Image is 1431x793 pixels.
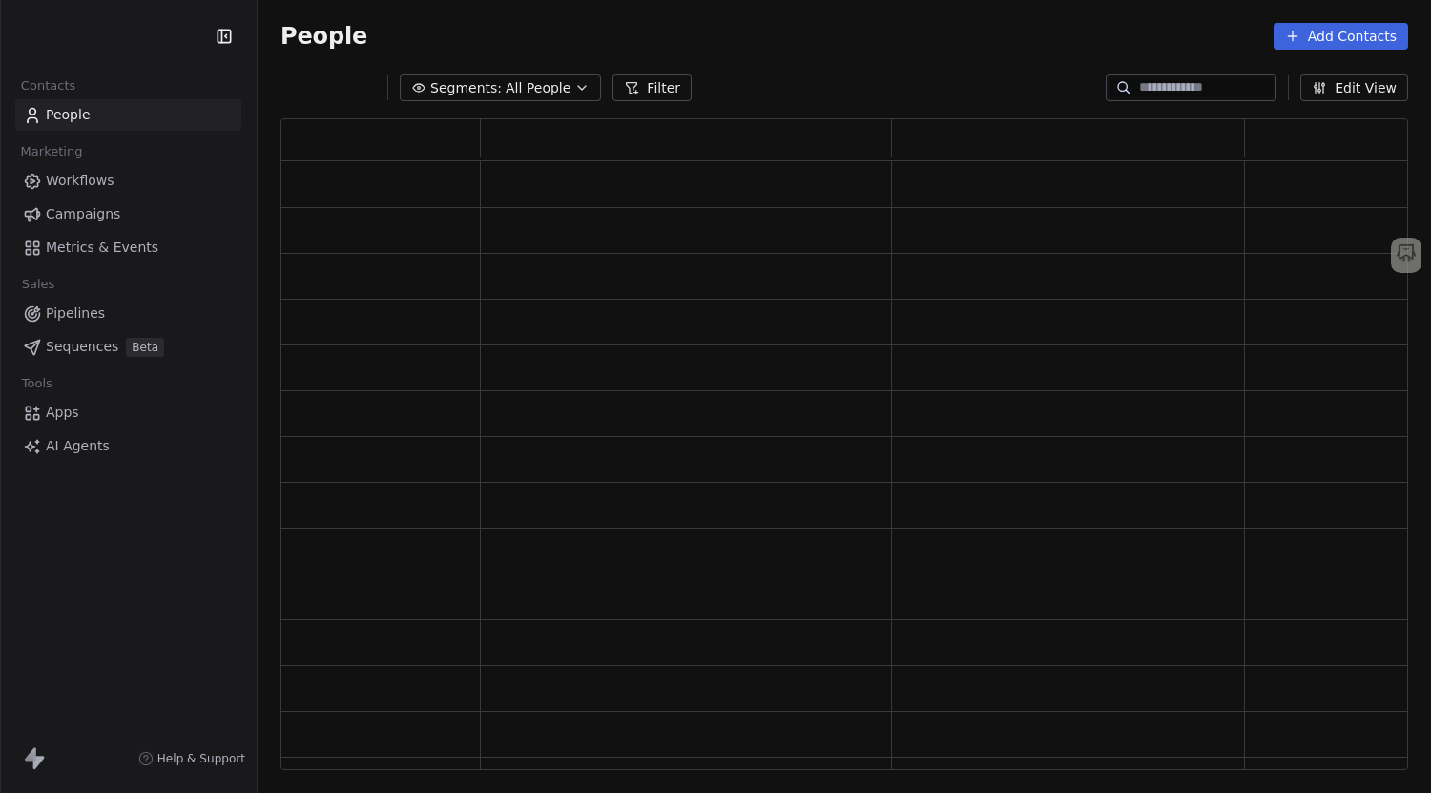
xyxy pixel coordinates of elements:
[46,337,118,357] span: Sequences
[12,137,91,166] span: Marketing
[138,751,245,766] a: Help & Support
[46,403,79,423] span: Apps
[126,338,164,357] span: Beta
[13,369,60,398] span: Tools
[46,436,110,456] span: AI Agents
[15,165,241,197] a: Workflows
[15,430,241,462] a: AI Agents
[15,198,241,230] a: Campaigns
[430,78,502,98] span: Segments:
[12,72,84,100] span: Contacts
[15,331,241,363] a: SequencesBeta
[13,270,63,299] span: Sales
[612,74,692,101] button: Filter
[46,303,105,323] span: Pipelines
[15,298,241,329] a: Pipelines
[46,204,120,224] span: Campaigns
[46,238,158,258] span: Metrics & Events
[280,22,367,51] span: People
[46,105,91,125] span: People
[1274,23,1408,50] button: Add Contacts
[157,751,245,766] span: Help & Support
[281,161,1421,771] div: grid
[15,397,241,428] a: Apps
[15,232,241,263] a: Metrics & Events
[15,99,241,131] a: People
[46,171,114,191] span: Workflows
[1300,74,1408,101] button: Edit View
[506,78,570,98] span: All People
